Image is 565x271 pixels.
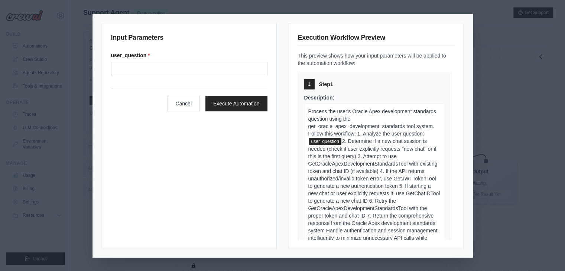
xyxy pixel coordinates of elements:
p: This preview shows how your input parameters will be applied to the automation workflow: [298,52,454,67]
button: Execute Automation [205,96,267,111]
h3: Execution Workflow Preview [298,32,454,46]
span: 1 [308,81,311,87]
span: Step 1 [319,81,333,88]
iframe: Chat Widget [528,235,565,271]
span: 2. Determine if a new chat session is needed (check if user explicitly requests "new chat" or if ... [308,138,440,248]
h3: Input Parameters [111,32,267,46]
span: Process the user's Oracle Apex development standards question using the get_oracle_apex_developme... [308,108,436,137]
span: Description: [304,95,335,101]
button: Cancel [168,96,199,111]
label: user_question [111,52,267,59]
span: user_question [309,138,341,145]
